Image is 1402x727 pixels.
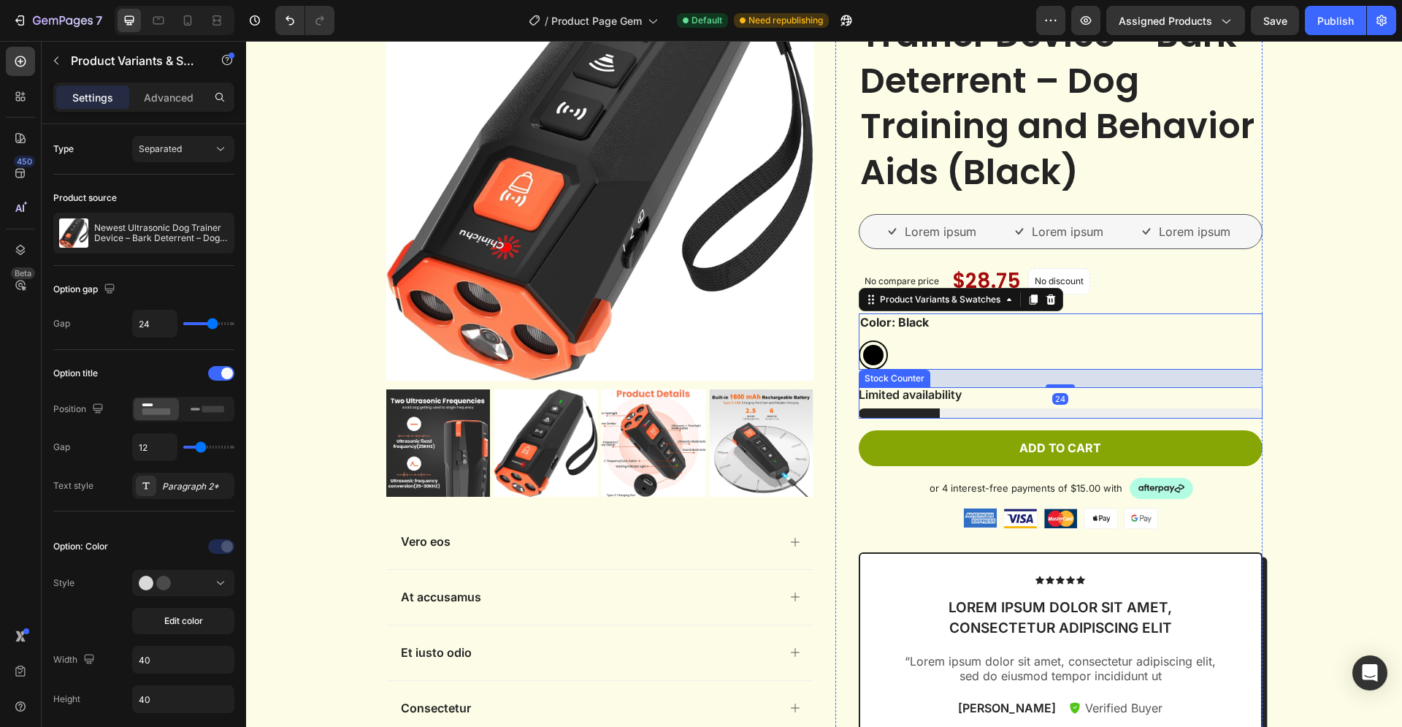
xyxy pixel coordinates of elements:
div: Publish [1317,13,1354,28]
img: Newest Ultrasonic Dog Trainer Device – Bark Deterrent – Dog Training and Behavior Aids (Black) [248,349,352,456]
div: Paragraph 2* [162,480,231,493]
button: Separated [132,136,234,162]
div: Open Intercom Messenger [1352,655,1387,690]
div: $28.75 [705,226,776,255]
div: Product source [53,191,117,205]
legend: Color: Black [613,273,684,291]
input: Auto [133,434,177,460]
img: Newest Ultrasonic Dog Trainer Device – Bark Deterrent – Dog Training and Behavior Aids (Black) [139,349,244,456]
p: Consectetur [155,660,225,675]
img: product feature img [59,218,88,248]
img: Newest Ultrasonic Dog Trainer Device – Bark Deterrent – Dog Training and Behavior Aids (Black) [463,349,567,456]
p: 7 [96,12,102,29]
p: Lorem ipsum dolor sit amet, consectetur adipiscing elit [654,557,976,598]
button: Save [1251,6,1299,35]
div: 24 [806,352,822,364]
div: Beta [11,267,35,279]
div: Text style [53,479,93,492]
span: Assigned Products [1119,13,1212,28]
span: / [545,13,548,28]
div: Stock Counter [616,331,681,344]
img: gempages_432750572815254551-a739e588-df2a-4412-b6b9-9fd0010151fa.png [718,468,751,487]
button: Add to cart [613,389,1016,425]
div: Option gap [53,280,118,300]
div: Type [53,142,74,156]
div: Option: Color [53,540,108,553]
p: [PERSON_NAME] [712,660,810,675]
p: Newest Ultrasonic Dog Trainer Device – Bark Deterrent – Dog Training and Behavior Aids (Black) [94,223,229,243]
span: Separated [139,143,182,154]
span: Product Page Gem [551,13,642,28]
p: Limited availability [613,346,716,362]
button: 7 [6,6,109,35]
div: Undo/Redo [275,6,334,35]
iframe: Design area [246,41,1402,727]
div: Gap [53,441,70,454]
img: Newest Ultrasonic Dog Trainer Device – Bark Deterrent – Dog Training and Behavior Aids (Black) [355,349,459,456]
input: Auto [133,686,234,712]
p: Settings [72,90,113,105]
p: Et iusto odio [155,604,226,620]
p: No discount [789,234,838,247]
p: Product Variants & Swatches [71,52,195,69]
div: Add to cart [773,400,855,415]
img: gempages_432750572815254551-4e46246f-b16c-4bcb-9fba-555505524c18.svg [884,437,947,459]
div: Height [53,693,80,706]
p: “Lorem ipsum dolor sit amet, consectetur adipiscing elit, sed do eiusmod tempor incididunt ut [654,613,976,644]
div: Width [53,650,98,670]
img: gempages_432750572815254551-79972f48-667f-42d0-a858-9c748da57068.png [798,468,831,487]
div: Product Variants & Swatches [631,252,757,265]
div: Option title [53,367,98,380]
span: Save [1263,15,1287,27]
div: Position [53,400,107,419]
p: Verified Buyer [839,658,916,676]
p: Vero eos [155,493,204,509]
p: Lorem ipsum [913,182,984,199]
div: Gap [53,317,70,330]
div: 450 [14,156,35,167]
button: Assigned Products [1106,6,1245,35]
p: No compare price [618,236,693,245]
input: Auto [133,647,234,673]
p: Lorem ipsum [659,182,730,199]
div: Style [53,576,74,590]
button: Edit color [132,608,234,634]
img: gempages_432750572815254551-1aaba532-a221-4682-955d-9ddfeeef0a57.png [838,468,871,487]
img: gempages_432750572815254551-c4b8628c-4f06-40e9-915f-d730337df1e5.png [758,468,791,487]
span: Need republishing [748,14,823,27]
p: At accusamus [155,549,235,564]
button: Publish [1305,6,1366,35]
input: Auto [133,311,177,337]
span: Default [692,14,722,27]
img: gempages_432750572815254551-50576910-49f7-4ca6-9684-eab855df947e.png [878,468,911,487]
p: Lorem ipsum [786,182,857,199]
p: Advanced [144,90,194,105]
span: Edit color [164,614,203,628]
p: or 4 interest-free payments of $15.00 with [683,441,876,454]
